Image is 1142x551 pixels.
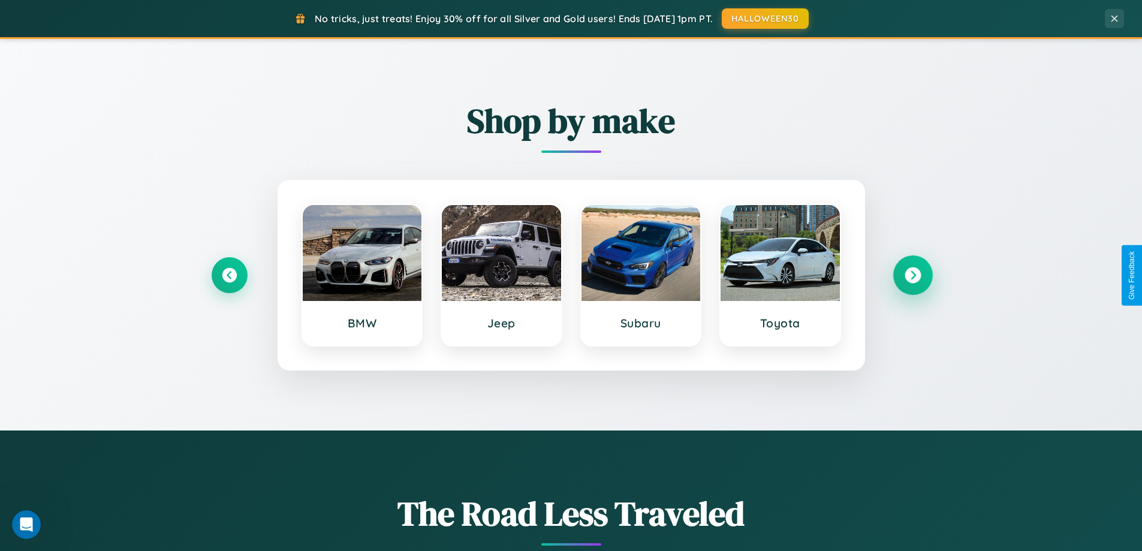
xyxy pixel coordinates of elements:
h2: Shop by make [212,98,931,144]
h3: BMW [315,316,410,330]
div: Give Feedback [1128,251,1136,300]
h3: Jeep [454,316,549,330]
iframe: Intercom live chat [12,510,41,539]
h3: Subaru [593,316,689,330]
button: HALLOWEEN30 [722,8,809,29]
h3: Toyota [733,316,828,330]
span: No tricks, just treats! Enjoy 30% off for all Silver and Gold users! Ends [DATE] 1pm PT. [315,13,713,25]
h1: The Road Less Traveled [212,490,931,537]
